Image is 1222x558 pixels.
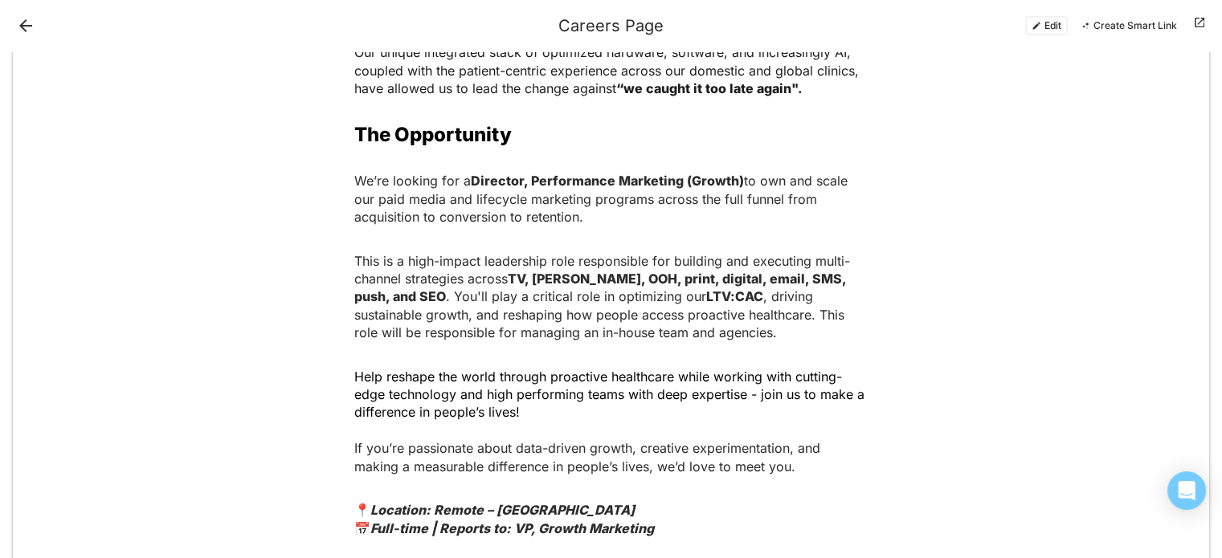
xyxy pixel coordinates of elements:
[558,16,664,35] div: Careers Page
[354,369,868,421] span: Help reshape the world through proactive healthcare while working with cutting-edge technology an...
[471,173,744,189] strong: Director, Performance Marketing (Growth)
[354,502,654,536] strong: 📍 📅
[354,368,868,475] p: If you’re passionate about data-driven growth, creative experimentation, and making a measurable ...
[13,13,39,39] button: Back
[1025,16,1068,35] button: Edit
[370,502,635,518] em: Location: Remote – [GEOGRAPHIC_DATA]
[1074,16,1183,35] button: Create Smart Link
[616,80,803,96] strong: “we caught it too late again".
[354,271,849,304] strong: TV, [PERSON_NAME], OOH, print, digital, email, SMS, push, and SEO
[354,172,868,226] p: We’re looking for a to own and scale our paid media and lifecycle marketing programs across the f...
[706,288,763,304] strong: LTV:CAC
[370,520,654,536] em: Full-time | Reports to: VP, Growth Marketing
[354,123,512,146] strong: The Opportunity
[1167,471,1206,510] div: Open Intercom Messenger
[354,252,868,342] p: This is a high-impact leadership role responsible for building and executing multi-channel strate...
